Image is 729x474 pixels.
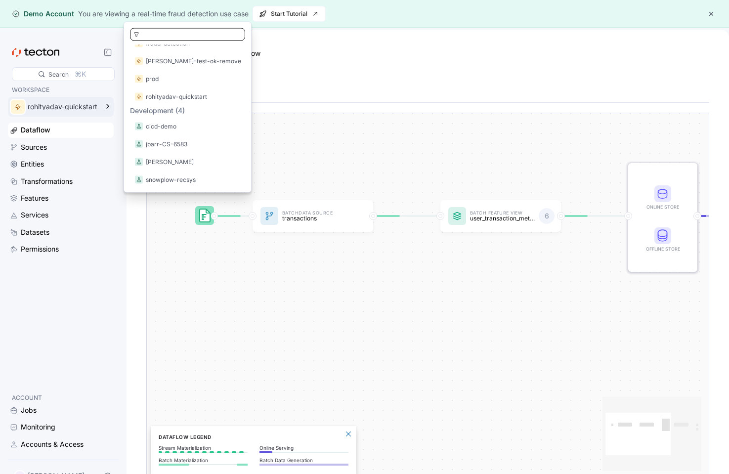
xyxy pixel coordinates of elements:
div: Accounts & Access [21,439,84,450]
p: WORKSPACE [12,85,110,95]
div: You are viewing a real-time fraud detection use case [78,8,249,19]
div: Permissions [21,244,59,255]
button: Close Legend Panel [343,428,354,440]
div: Online Store [643,185,683,211]
div: 6 [539,208,555,224]
div: Dataflow [21,125,50,135]
div: Entities [21,159,44,170]
p: [PERSON_NAME] [146,157,194,167]
div: Offline Store [643,245,683,253]
div: ⌘K [75,69,86,80]
div: Online Store [643,203,683,211]
span: Start Tutorial [259,6,319,21]
div: Demo Account [12,9,74,19]
p: user_transaction_metrics_test2 [470,215,535,221]
a: Batch Feature Viewuser_transaction_metrics_test26 [440,200,561,232]
p: Batch Data Generation [259,457,348,463]
p: Development (4) [130,106,245,116]
p: [PERSON_NAME]-test-ok-remove [146,56,241,66]
a: Dataflow [8,123,114,137]
div: Services [21,210,48,220]
div: Datasets [21,227,49,238]
a: Features [8,191,114,206]
div: Monitoring [21,422,55,432]
p: transactions [282,215,347,221]
a: Entities [8,157,114,172]
a: Jobs [8,403,114,418]
button: Start Tutorial [253,6,326,22]
div: Search⌘K [12,67,115,81]
div: Sources [21,142,47,153]
a: Services [8,208,114,222]
a: BatchData Sourcetransactions [253,200,373,232]
div: rohityadav-quickstart [28,103,98,110]
a: Accounts & Access [8,437,114,452]
a: Permissions [8,242,114,257]
div: Features [21,193,48,204]
div: Jobs [21,405,37,416]
a: Sources [8,140,114,155]
p: snowplow-recsys [146,175,196,185]
h6: Dataflow Legend [159,433,348,441]
a: Monitoring [8,420,114,434]
p: Online Serving [259,445,348,451]
p: cicd-demo [146,122,176,131]
p: Stream Materialization [159,445,248,451]
div: Search [48,70,69,79]
p: Batch Data Source [282,211,347,215]
div: Offline Store [643,227,683,253]
p: Batch Feature View [470,211,535,215]
p: rohityadav-quickstart [146,92,207,102]
p: jbarr-CS-6583 [146,139,187,149]
p: ACCOUNT [12,393,110,403]
p: Batch Materialization [159,457,248,463]
a: Transformations [8,174,114,189]
p: prod [146,74,159,84]
a: Datasets [8,225,114,240]
div: Transformations [21,176,73,187]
